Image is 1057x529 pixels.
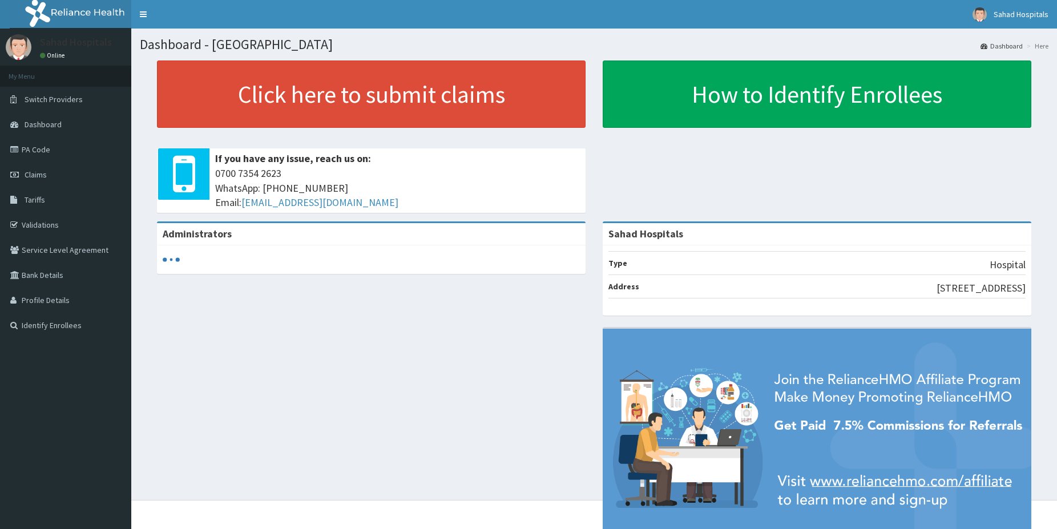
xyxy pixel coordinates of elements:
h1: Dashboard - [GEOGRAPHIC_DATA] [140,37,1048,52]
a: Click here to submit claims [157,60,586,128]
b: Type [608,258,627,268]
a: Online [40,51,67,59]
b: Administrators [163,227,232,240]
span: 0700 7354 2623 WhatsApp: [PHONE_NUMBER] Email: [215,166,580,210]
img: User Image [6,34,31,60]
a: [EMAIL_ADDRESS][DOMAIN_NAME] [241,196,398,209]
b: If you have any issue, reach us on: [215,152,371,165]
span: Switch Providers [25,94,83,104]
p: Hospital [990,257,1026,272]
span: Sahad Hospitals [994,9,1048,19]
strong: Sahad Hospitals [608,227,683,240]
span: Tariffs [25,195,45,205]
li: Here [1024,41,1048,51]
svg: audio-loading [163,251,180,268]
a: How to Identify Enrollees [603,60,1031,128]
img: User Image [973,7,987,22]
a: Dashboard [981,41,1023,51]
span: Dashboard [25,119,62,130]
span: Claims [25,169,47,180]
p: Sahad Hospitals [40,37,112,47]
p: [STREET_ADDRESS] [937,281,1026,296]
b: Address [608,281,639,292]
